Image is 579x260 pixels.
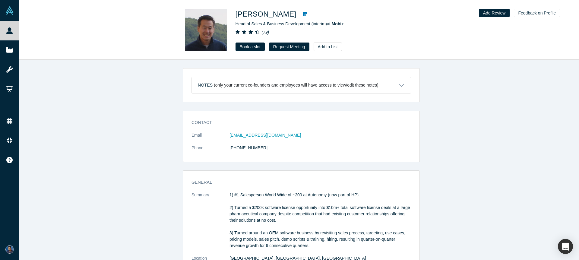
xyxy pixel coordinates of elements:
[214,83,378,88] p: (only your current co-founders and employees will have access to view/edit these notes)
[191,179,403,185] h3: General
[185,9,227,51] img: Michael Chang's Profile Image
[514,9,560,17] button: Feedback on Profile
[5,6,14,15] img: Alchemist Vault Logo
[229,133,301,138] a: [EMAIL_ADDRESS][DOMAIN_NAME]
[261,30,269,35] i: ( 79 )
[479,9,510,17] button: Add Review
[191,145,229,157] dt: Phone
[269,43,309,51] button: Request Meeting
[191,192,229,255] dt: Summary
[332,21,344,26] a: Mobiz
[236,43,265,51] a: Book a slot
[191,132,229,145] dt: Email
[5,245,14,254] img: Prayas Tiwari's Account
[198,82,213,88] h3: Notes
[236,9,296,20] h1: [PERSON_NAME]
[229,192,411,249] p: 1) #1 Salesperson World Wide of ~200 at Autonomy (now part of HP). 2) Turned a $200k software lic...
[192,77,411,93] button: Notes (only your current co-founders and employees will have access to view/edit these notes)
[229,145,267,150] a: [PHONE_NUMBER]
[236,21,344,26] span: Head of Sales & Business Development (interim) at
[314,43,342,51] button: Add to List
[191,119,403,126] h3: Contact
